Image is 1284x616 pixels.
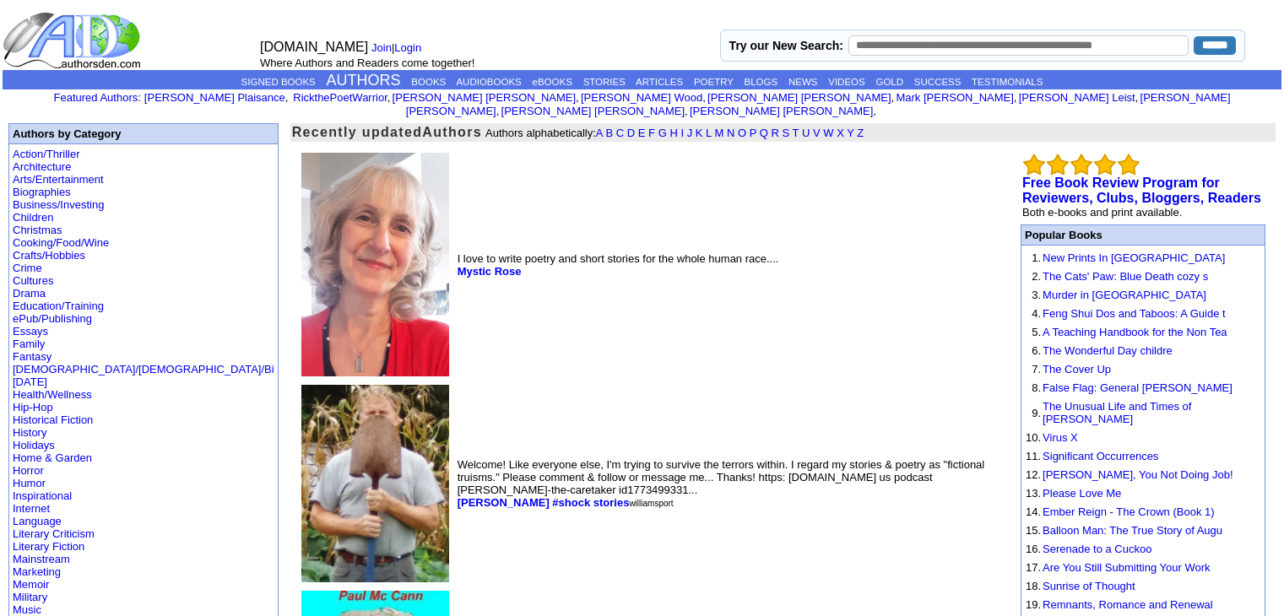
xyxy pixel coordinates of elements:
img: bigemptystars.png [1023,154,1045,176]
a: [PERSON_NAME] [PERSON_NAME] [501,105,685,117]
a: The Cats' Paw: Blue Death cozy s [1043,270,1208,283]
a: Language [13,515,62,527]
a: Internet [13,502,50,515]
img: bigemptystars.png [1070,154,1092,176]
font: 5. [1032,326,1041,338]
a: Music [13,603,41,616]
a: The Unusual Life and Times of [PERSON_NAME] [1043,400,1191,425]
a: [PERSON_NAME] [PERSON_NAME] [393,91,576,104]
font: 3. [1032,289,1041,301]
a: [DEMOGRAPHIC_DATA]/[DEMOGRAPHIC_DATA]/Bi [13,363,274,376]
a: Children [13,211,53,224]
img: shim.gif [1026,429,1027,430]
a: ARTICLES [636,77,683,87]
a: Historical Fiction [13,413,93,426]
img: bigemptystars.png [1094,154,1116,176]
font: 14. [1026,505,1041,518]
a: N [727,127,734,139]
a: Christmas [13,224,62,236]
a: Balloon Man: The True Story of Augu [1043,524,1222,537]
a: eBOOKS [533,77,572,87]
a: X [837,127,844,139]
img: shim.gif [1026,540,1027,541]
font: 13. [1026,487,1041,500]
a: STORIES [583,77,626,87]
a: Home & Garden [13,451,92,464]
a: [PERSON_NAME] [PERSON_NAME] [707,91,891,104]
font: 1. [1032,251,1041,264]
a: Action/Thriller [13,148,79,160]
a: TESTIMONIALS [972,77,1043,87]
img: shim.gif [1026,614,1027,615]
a: Literary Fiction [13,540,84,553]
font: 11. [1026,450,1041,462]
img: shim.gif [1026,267,1027,268]
a: Arts/Entertainment [13,173,104,186]
a: Cultures [13,274,53,287]
font: 2. [1032,270,1041,283]
a: R [771,127,778,139]
a: Remnants, Romance and Renewal [1043,598,1213,611]
a: V [813,127,821,139]
a: C [616,127,624,139]
a: False Flag: General [PERSON_NAME] [1043,381,1233,394]
a: [PERSON_NAME] #shock stories [458,496,630,509]
font: Where Authors and Readers come together! [260,57,474,69]
label: Try our New Search: [729,39,843,52]
a: Literary Criticism [13,527,95,540]
a: ePub/Publishing [13,312,92,325]
img: shim.gif [1026,286,1027,287]
img: shim.gif [1026,596,1027,597]
font: 16. [1026,543,1041,555]
font: i [390,94,392,103]
img: shim.gif [1026,466,1027,467]
font: 17. [1026,561,1041,574]
a: L [706,127,712,139]
a: SIGNED BOOKS [241,77,316,87]
a: Architecture [13,160,71,173]
font: 8. [1032,381,1041,394]
img: shim.gif [1026,342,1027,343]
a: Fantasy [13,350,51,363]
a: Essays [13,325,48,338]
font: | [371,41,427,54]
a: Mainstream [13,553,70,565]
a: Inspirational [13,489,72,502]
img: shim.gif [1026,503,1027,504]
a: Serenade to a Cuckoo [1043,543,1151,555]
a: [PERSON_NAME] Plaisance [144,91,285,104]
img: shim.gif [1026,379,1027,380]
a: BOOKS [411,77,446,87]
a: Are You Still Submitting Your Work [1043,561,1211,574]
a: The Wonderful Day childre [1043,344,1173,357]
a: J [687,127,693,139]
a: Humor [13,477,46,489]
font: 12. [1026,468,1041,481]
a: The Cover Up [1043,363,1111,376]
a: Sunrise of Thought [1043,580,1135,592]
a: Hip-Hop [13,401,53,413]
img: shim.gif [1026,559,1027,559]
a: I [680,127,684,139]
a: Education/Training [13,300,104,312]
a: Military [13,591,47,603]
a: Horror [13,464,44,477]
a: A Teaching Handbook for the Non Tea [1043,326,1227,338]
font: [DOMAIN_NAME] [260,40,368,54]
a: Mark [PERSON_NAME] [896,91,1013,104]
a: F [648,127,655,139]
img: shim.gif [1026,521,1027,522]
font: 10. [1026,431,1041,444]
b: Free Book Review Program for Reviewers, Clubs, Bloggers, Readers [1022,176,1261,205]
a: E [638,127,646,139]
a: New Prints In [GEOGRAPHIC_DATA] [1043,251,1225,264]
a: S [783,127,790,139]
a: Please Love Me [1043,487,1121,500]
font: : [53,91,140,104]
font: 15. [1026,524,1041,537]
a: VIDEOS [828,77,864,87]
a: Cooking/Food/Wine [13,236,109,249]
a: Feng Shui Dos and Taboos: A Guide t [1043,307,1226,320]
